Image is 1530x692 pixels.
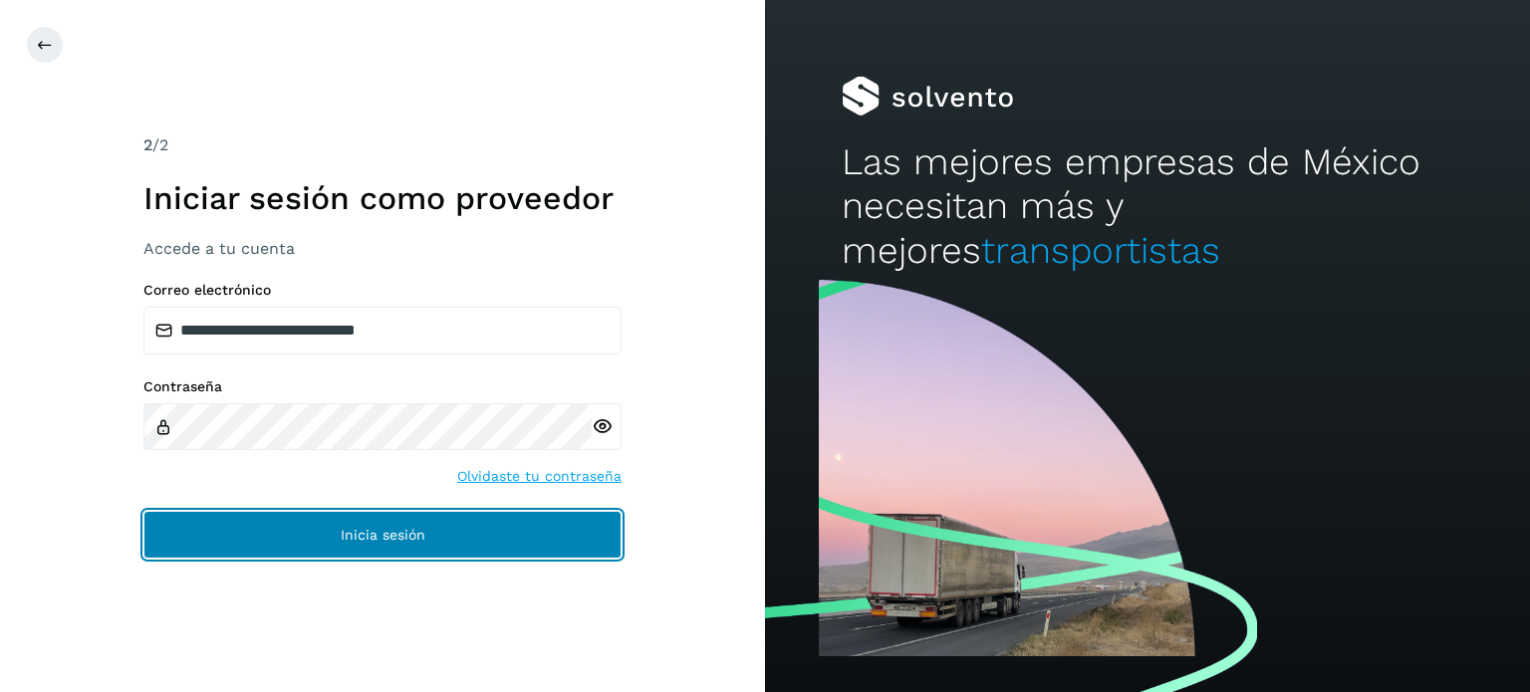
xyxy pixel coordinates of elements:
[143,135,152,154] span: 2
[143,511,622,559] button: Inicia sesión
[143,282,622,299] label: Correo electrónico
[143,378,622,395] label: Contraseña
[341,528,425,542] span: Inicia sesión
[143,239,622,258] h3: Accede a tu cuenta
[457,466,622,487] a: Olvidaste tu contraseña
[143,179,622,217] h1: Iniciar sesión como proveedor
[842,140,1453,273] h2: Las mejores empresas de México necesitan más y mejores
[981,229,1220,272] span: transportistas
[143,133,622,157] div: /2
